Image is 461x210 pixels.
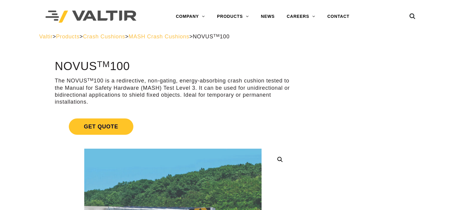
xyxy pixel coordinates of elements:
a: NEWS [255,11,281,23]
img: Valtir [45,11,136,23]
sup: TM [97,59,110,69]
div: > > > > [39,33,422,40]
p: The NOVUS 100 is a redirective, non-gating, energy-absorbing crash cushion tested to the Manual f... [55,77,291,106]
a: PRODUCTS [211,11,255,23]
span: NOVUS 100 [193,34,230,40]
a: Valtir [39,34,52,40]
h1: NOVUS 100 [55,60,291,73]
span: Get Quote [69,118,133,135]
a: Get Quote [55,111,291,142]
a: CAREERS [281,11,321,23]
sup: TM [87,77,94,82]
a: Crash Cushions [83,34,125,40]
sup: TM [213,33,220,38]
a: Products [56,34,79,40]
a: COMPANY [170,11,211,23]
a: MASH Crash Cushions [129,34,189,40]
a: CONTACT [321,11,356,23]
